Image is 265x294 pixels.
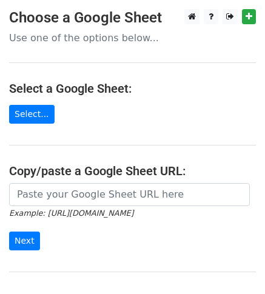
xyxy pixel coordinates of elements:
h3: Choose a Google Sheet [9,9,256,27]
p: Use one of the options below... [9,32,256,44]
h4: Copy/paste a Google Sheet URL: [9,164,256,178]
h4: Select a Google Sheet: [9,81,256,96]
a: Select... [9,105,55,124]
small: Example: [URL][DOMAIN_NAME] [9,209,133,218]
input: Paste your Google Sheet URL here [9,183,250,206]
input: Next [9,232,40,250]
